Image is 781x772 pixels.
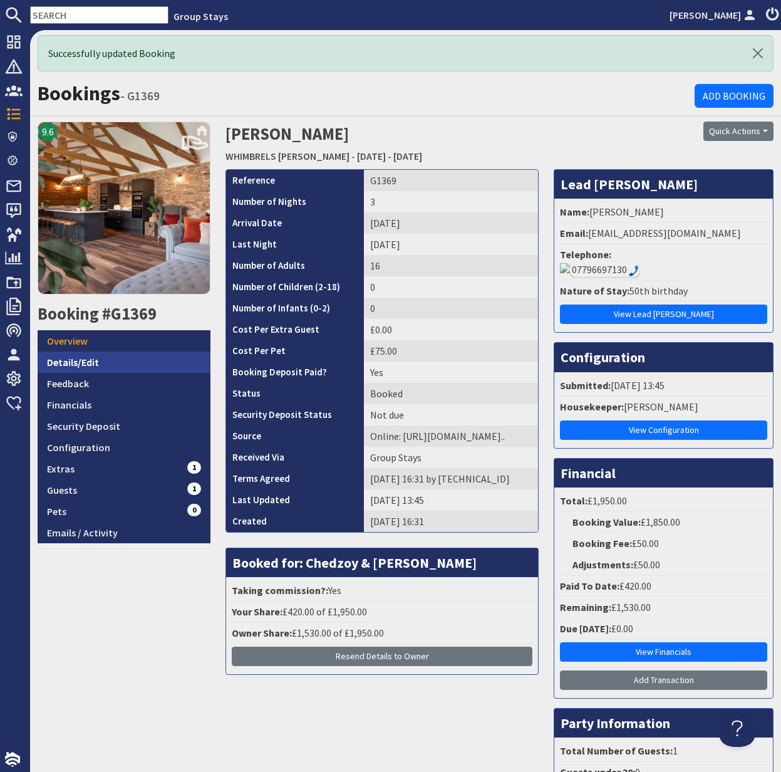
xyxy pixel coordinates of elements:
[226,319,364,340] th: Cost Per Extra Guest
[364,255,539,276] td: 16
[38,479,210,501] a: Guests1
[629,265,639,276] img: hfpfyWBK5wQHBAGPgDf9c6qAYOxxMAAAAASUVORK5CYII=
[364,212,539,234] td: [DATE]
[557,397,770,418] li: [PERSON_NAME]
[554,709,773,738] h3: Party Information
[226,340,364,362] th: Cost Per Pet
[557,555,770,576] li: £50.00
[226,191,364,212] th: Number of Nights
[173,10,228,23] a: Group Stays
[364,319,539,340] td: £0.00
[554,459,773,488] h3: Financial
[351,150,355,162] span: -
[232,627,292,639] strong: Owner Share:
[42,124,54,139] span: 9.6
[38,122,210,304] a: 9.6
[560,206,589,218] strong: Name:
[5,752,20,767] img: staytech_i_w-64f4e8e9ee0a9c174fd5317b4b171b261742d2d393467e5bdba4413f4f884c10.svg
[38,458,210,479] a: Extras1
[364,191,539,212] td: 3
[38,522,210,543] a: Emails / Activity
[570,262,639,277] div: Call: 07796697130
[557,576,770,597] li: £420.00
[226,276,364,298] th: Number of Children (2-18)
[226,362,364,383] th: Booking Deposit Paid?
[364,276,539,298] td: 0
[560,305,767,324] a: View Lead [PERSON_NAME]
[572,558,633,571] strong: Adjustments:
[226,255,364,276] th: Number of Adults
[560,400,624,413] strong: Housekeeper:
[557,202,770,223] li: [PERSON_NAME]
[232,584,328,597] strong: Taking commission?:
[560,379,611,392] strong: Submitted:
[364,404,539,425] td: Not due
[226,383,364,404] th: Status
[38,35,773,71] div: Successfully updated Booking
[364,468,539,489] td: [DATE] 16:31 by [TECHNICAL_ID]
[364,362,539,383] td: Yes
[38,501,210,522] a: Pets0
[560,420,767,440] a: View Configuration
[554,343,773,372] h3: Configuration
[229,602,535,623] li: £420.00 of £1,950.00
[225,150,349,162] a: WHIMBRELS [PERSON_NAME]
[225,122,586,166] h2: [PERSON_NAME]
[226,447,364,468] th: Received Via
[226,234,364,255] th: Last Night
[226,425,364,447] th: Source
[229,580,535,602] li: Yes
[229,623,535,644] li: £1,530.00 of £1,950.00
[187,461,201,474] span: 1
[670,8,758,23] a: [PERSON_NAME]
[38,330,210,352] a: Overview
[703,122,773,141] button: Quick Actions
[38,352,210,373] a: Details/Edit
[557,223,770,244] li: [EMAIL_ADDRESS][DOMAIN_NAME]
[290,475,300,485] i: Agreements were checked at the time of signing booking terms:<br>- I AGREE to let Sleeps12.com Li...
[187,504,201,516] span: 0
[560,580,619,592] strong: Paid To Date:
[226,489,364,511] th: Last Updated
[557,618,770,640] li: £0.00
[364,340,539,362] td: £75.00
[695,84,773,108] a: Add Booking
[560,670,767,690] a: Add Transaction
[38,394,210,415] a: Financials
[572,516,641,528] strong: Booking Value:
[187,482,201,495] span: 1
[30,6,168,24] input: SEARCH
[560,642,767,662] a: View Financials
[336,650,429,662] span: Resend Details to Owner
[364,298,539,319] td: 0
[557,281,770,302] li: 50th birthday
[38,304,210,324] h2: Booking #G1369
[357,150,422,162] a: [DATE] - [DATE]
[554,170,773,199] h3: Lead [PERSON_NAME]
[226,170,364,191] th: Reference
[364,489,539,511] td: [DATE] 13:45
[38,373,210,394] a: Feedback
[557,491,770,512] li: £1,950.00
[557,533,770,555] li: £50.00
[38,437,210,458] a: Configuration
[226,468,364,489] th: Terms Agreed
[560,227,588,239] strong: Email:
[560,744,673,757] strong: Total Number of Guests:
[364,511,539,532] td: [DATE] 16:31
[364,170,539,191] td: G1369
[560,284,629,297] strong: Nature of Stay:
[557,375,770,397] li: [DATE] 13:45
[364,447,539,468] td: Group Stays
[38,81,120,106] a: Bookings
[226,548,539,577] h3: Booked for: Chedzoy & [PERSON_NAME]
[226,511,364,532] th: Created
[557,512,770,533] li: £1,850.00
[560,263,570,273] img: Makecall16.png
[364,425,539,447] td: Online: https://www.groupstays.co.uk/properties/whimbrels-barton-9
[557,597,770,618] li: £1,530.00
[226,298,364,319] th: Number of Infants (0-2)
[557,741,770,762] li: 1
[560,601,611,613] strong: Remaining:
[572,537,632,550] strong: Booking Fee:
